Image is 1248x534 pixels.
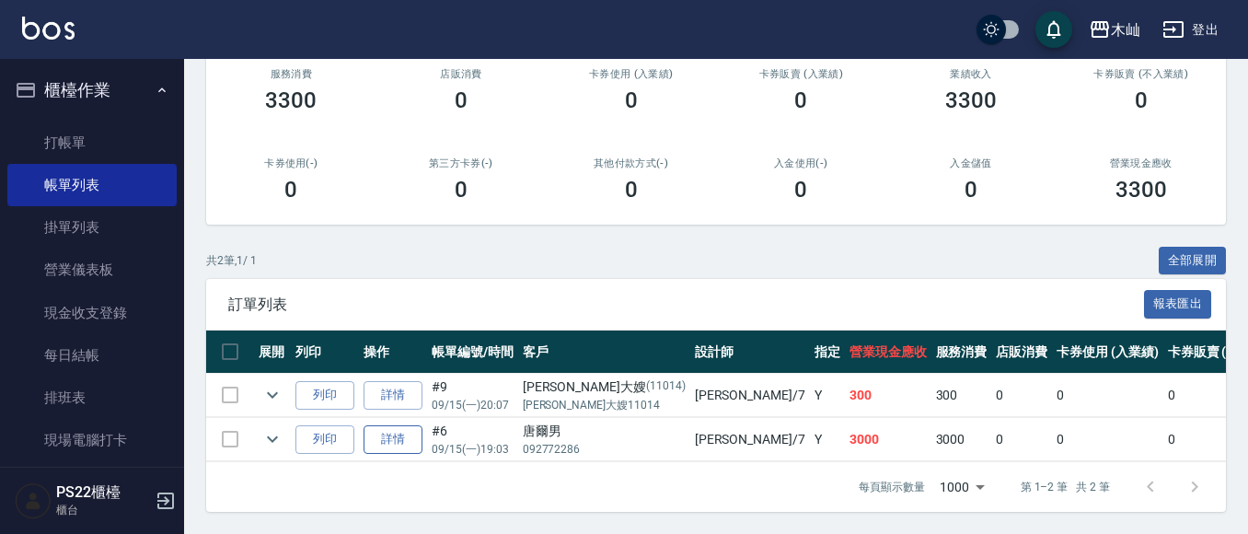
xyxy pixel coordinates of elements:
h3: 0 [965,177,977,203]
p: 櫃台 [56,502,150,518]
h3: 0 [794,177,807,203]
th: 營業現金應收 [845,331,931,374]
th: 卡券使用 (入業績) [1052,331,1163,374]
td: 3000 [931,418,992,461]
button: 木屾 [1081,11,1148,49]
th: 設計師 [690,331,810,374]
button: 列印 [295,425,354,454]
th: 客戶 [518,331,690,374]
td: 3000 [845,418,931,461]
div: 唐爾男 [523,422,686,441]
p: 09/15 (一) 19:03 [432,441,514,458]
td: 0 [991,374,1052,417]
p: [PERSON_NAME]大嫂11014 [523,397,686,413]
a: 詳情 [364,425,422,454]
td: 300 [931,374,992,417]
td: Y [810,374,845,417]
h3: 0 [625,177,638,203]
button: 列印 [295,381,354,410]
img: Logo [22,17,75,40]
p: 共 2 筆, 1 / 1 [206,252,257,269]
button: expand row [259,425,286,453]
h2: 入金儲值 [908,157,1034,169]
h2: 營業現金應收 [1078,157,1204,169]
h3: 0 [794,87,807,113]
th: 指定 [810,331,845,374]
button: 全部展開 [1159,247,1227,275]
a: 報表匯出 [1144,295,1212,312]
p: 09/15 (一) 20:07 [432,397,514,413]
p: 092772286 [523,441,686,458]
div: [PERSON_NAME]大嫂 [523,377,686,397]
h3: 服務消費 [228,68,354,80]
h3: 0 [625,87,638,113]
td: [PERSON_NAME] /7 [690,418,810,461]
h3: 3300 [945,87,997,113]
th: 操作 [359,331,427,374]
a: 排班表 [7,377,177,419]
h2: 卡券販賣 (入業績) [738,68,864,80]
h2: 入金使用(-) [738,157,864,169]
td: 300 [845,374,931,417]
button: 報表匯出 [1144,290,1212,319]
h3: 3300 [1115,177,1167,203]
a: 現場電腦打卡 [7,419,177,461]
h2: 業績收入 [908,68,1034,80]
div: 木屾 [1111,18,1140,41]
a: 現金收支登錄 [7,292,177,334]
p: 每頁顯示數量 [859,479,925,495]
button: expand row [259,381,286,409]
img: Person [15,482,52,519]
button: 登出 [1155,13,1226,47]
td: Y [810,418,845,461]
button: 櫃檯作業 [7,66,177,114]
h2: 第三方卡券(-) [399,157,525,169]
a: 打帳單 [7,122,177,164]
td: #6 [427,418,518,461]
h2: 店販消費 [399,68,525,80]
a: 營業儀表板 [7,249,177,291]
th: 店販消費 [991,331,1052,374]
button: save [1035,11,1072,48]
p: 第 1–2 筆 共 2 筆 [1021,479,1110,495]
h3: 0 [284,177,297,203]
th: 列印 [291,331,359,374]
td: 0 [1052,418,1163,461]
h3: 3300 [265,87,317,113]
p: (11014) [646,377,686,397]
h3: 0 [455,177,468,203]
span: 訂單列表 [228,296,1144,314]
h5: PS22櫃檯 [56,483,150,502]
h2: 卡券販賣 (不入業績) [1078,68,1204,80]
a: 每日結帳 [7,334,177,377]
h3: 0 [1135,87,1148,113]
td: 0 [1052,374,1163,417]
td: 0 [991,418,1052,461]
h2: 卡券使用 (入業績) [568,68,694,80]
a: 掛單列表 [7,206,177,249]
a: 帳單列表 [7,164,177,206]
th: 帳單編號/時間 [427,331,518,374]
td: #9 [427,374,518,417]
td: [PERSON_NAME] /7 [690,374,810,417]
h2: 卡券使用(-) [228,157,354,169]
div: 1000 [932,462,991,512]
h2: 其他付款方式(-) [568,157,694,169]
th: 展開 [254,331,291,374]
th: 服務消費 [931,331,992,374]
a: 詳情 [364,381,422,410]
h3: 0 [455,87,468,113]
